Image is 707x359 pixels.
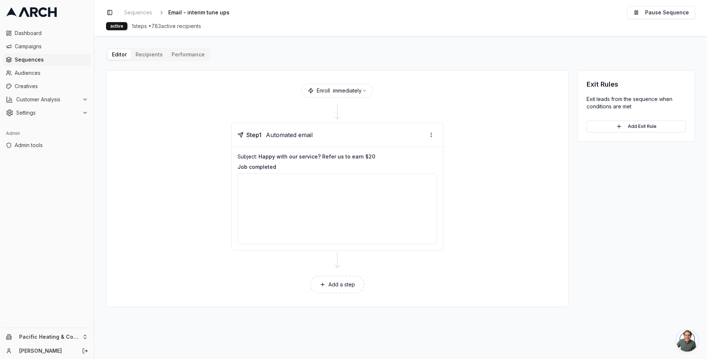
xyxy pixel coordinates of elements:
[15,69,88,77] span: Audiences
[3,41,91,52] a: Campaigns
[19,334,79,340] span: Pacific Heating & Cooling
[16,109,79,116] span: Settings
[168,9,229,16] span: Email - interim tune ups
[121,7,155,18] a: Sequences
[238,153,257,160] span: Subject:
[587,95,686,110] p: Exit leads from the sequence when conditions are met
[246,130,261,139] span: Step 1
[106,22,127,30] div: active
[15,83,88,90] span: Creatives
[15,29,88,37] span: Dashboard
[3,128,91,139] div: Admin
[132,22,201,30] span: 1 steps • 783 active recipients
[16,96,79,103] span: Customer Analysis
[3,80,91,92] a: Creatives
[15,43,88,50] span: Campaigns
[310,276,365,293] button: Add a step
[266,130,313,139] span: Automated email
[3,139,91,151] a: Admin tools
[676,330,698,352] div: Open chat
[302,84,373,98] div: Enroll
[3,54,91,66] a: Sequences
[15,142,88,149] span: Admin tools
[80,346,90,356] button: Log out
[333,87,367,94] button: immediately
[15,56,88,63] span: Sequences
[108,49,131,60] button: Editor
[124,9,152,16] span: Sequences
[627,6,695,19] button: Pause Sequence
[3,94,91,105] button: Customer Analysis
[587,79,686,90] h3: Exit Rules
[131,49,167,60] button: Recipients
[121,7,241,18] nav: breadcrumb
[3,67,91,79] a: Audiences
[3,27,91,39] a: Dashboard
[258,153,375,160] span: Happy with our service? Refer us to earn $20
[19,347,74,355] a: [PERSON_NAME]
[3,107,91,119] button: Settings
[238,163,437,171] p: Job completed
[587,121,686,132] button: Add Exit Rule
[167,49,209,60] button: Performance
[3,331,91,343] button: Pacific Heating & Cooling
